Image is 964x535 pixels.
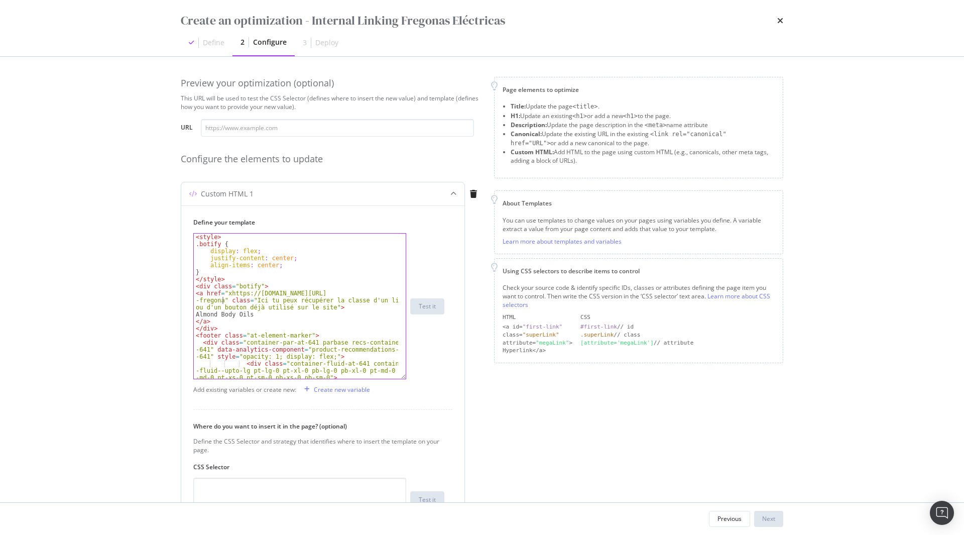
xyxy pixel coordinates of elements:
div: <a id= [503,323,572,331]
a: Learn more about templates and variables [503,237,622,246]
div: // class [580,331,775,339]
strong: Canonical: [511,130,542,138]
div: // attribute [580,339,775,347]
div: Configure [253,37,287,47]
a: Learn more about CSS selectors [503,292,770,309]
div: times [777,12,783,29]
div: Deploy [315,38,338,48]
div: Check your source code & identify specific IDs, classes or attributes defining the page item you ... [503,283,775,309]
span: <meta> [645,122,666,129]
div: "megaLink" [536,340,569,346]
strong: Custom HTML: [511,148,554,156]
button: Next [754,511,783,527]
button: Create new variable [300,381,370,397]
div: 2 [240,37,245,47]
button: Test it [410,491,444,507]
div: Add existing variables or create new: [193,385,296,394]
div: Preview your optimization (optional) [181,77,482,90]
div: Create new variable [314,385,370,394]
div: [attribute='megaLink'] [580,340,654,346]
div: About Templates [503,199,775,207]
div: Define the CSS Selector and strategy that identifies where to insert the template on your page. [193,437,444,454]
strong: Title: [511,102,526,111]
li: Update the existing URL in the existing or add a new canonical to the page. [511,130,775,148]
label: Where do you want to insert it in the page? (optional) [193,422,444,431]
div: This URL will be used to test the CSS Selector (defines where to insert the new value) and templa... [181,94,482,111]
div: Custom HTML 1 [201,189,254,199]
div: Using CSS selectors to describe items to control [503,267,775,275]
div: "superLink" [523,332,559,338]
button: Test it [410,298,444,314]
span: <title> [572,103,598,110]
span: <link rel="canonical" href="URL"> [511,131,727,147]
li: Update the page description in the name attribute [511,121,775,130]
div: Page elements to optimize [503,85,775,94]
div: "first-link" [523,324,562,330]
div: Test it [419,495,436,504]
label: URL [181,123,193,134]
div: #first-link [580,324,617,330]
input: https://www.example.com [201,119,474,137]
li: Add HTML to the page using custom HTML (e.g., canonicals, other meta tags, adding a block of URLs). [511,148,775,165]
strong: Description: [511,121,547,129]
div: Open Intercom Messenger [930,501,954,525]
div: Hyperlink</a> [503,347,572,355]
div: CSS [580,313,775,322]
div: Create an optimization - Internal Linking Fregonas Eléctricas [181,12,505,29]
div: .superLink [580,332,614,338]
button: Previous [709,511,750,527]
strong: H1: [511,112,520,120]
div: // id [580,323,775,331]
li: Update an existing or add a new to the page. [511,112,775,121]
div: Previous [717,514,742,523]
div: HTML [503,313,572,322]
li: Update the page . [511,102,775,111]
div: attribute= > [503,339,572,347]
div: Define [203,38,224,48]
div: You can use templates to change values on your pages using variables you define. A variable extra... [503,216,775,233]
label: CSS Selector [193,463,444,471]
label: Define your template [193,218,444,227]
div: Configure the elements to update [181,153,482,166]
div: class= [503,331,572,339]
span: <h1> [623,113,638,120]
div: 3 [303,38,307,48]
div: Next [762,514,775,523]
div: Test it [419,302,436,310]
span: <h1> [572,113,587,120]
